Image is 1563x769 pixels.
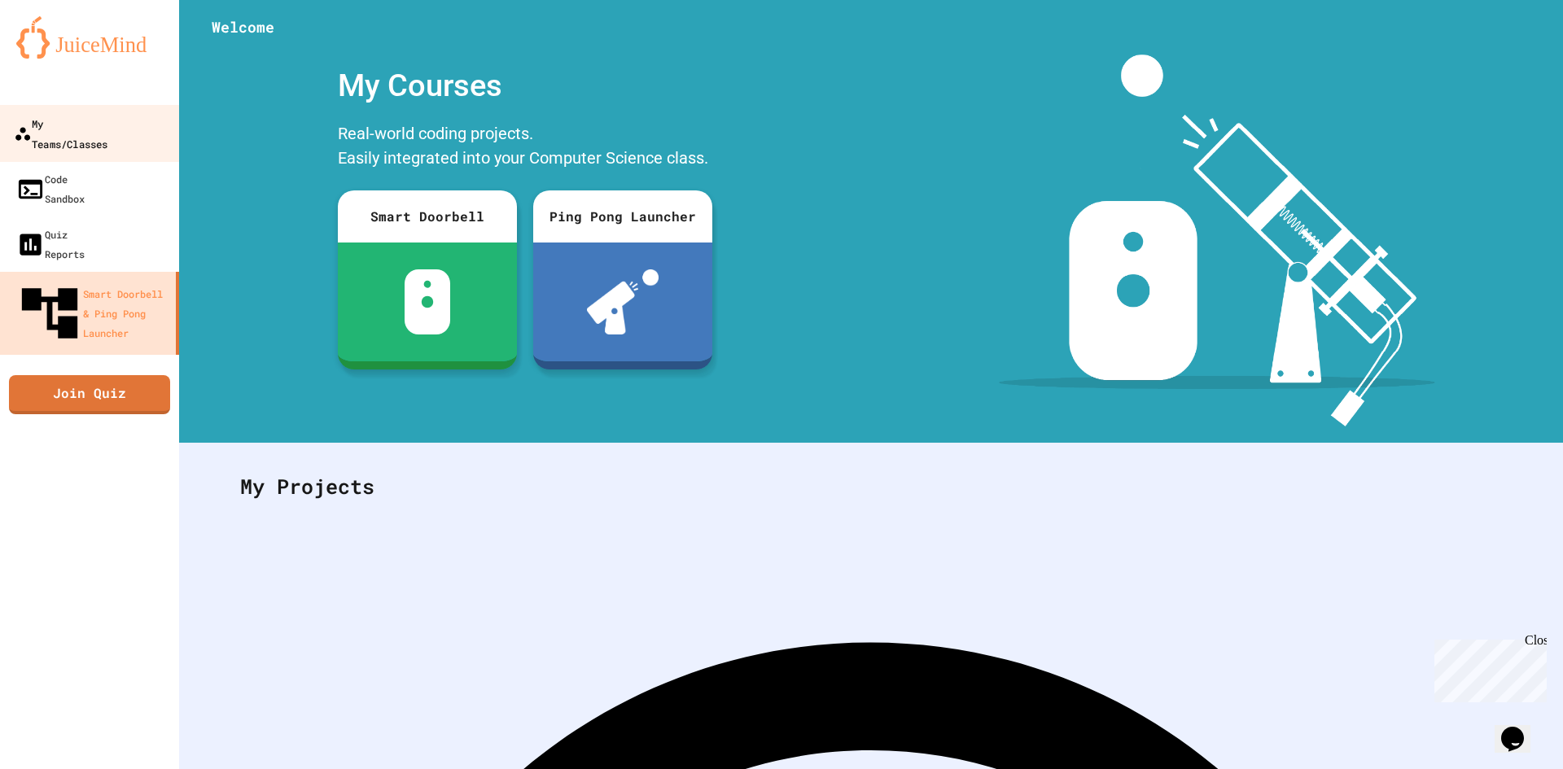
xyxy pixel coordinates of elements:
[14,113,107,153] div: My Teams/Classes
[16,169,85,208] div: Code Sandbox
[533,190,712,242] div: Ping Pong Launcher
[16,16,163,59] img: logo-orange.svg
[9,375,170,414] a: Join Quiz
[587,269,659,334] img: ppl-with-ball.png
[16,280,169,347] div: Smart Doorbell & Ping Pong Launcher
[224,455,1518,518] div: My Projects
[16,225,85,264] div: Quiz Reports
[1495,704,1547,753] iframe: chat widget
[7,7,112,103] div: Chat with us now!Close
[405,269,451,334] img: sdb-white.svg
[330,55,720,117] div: My Courses
[330,117,720,178] div: Real-world coding projects. Easily integrated into your Computer Science class.
[1428,633,1547,702] iframe: chat widget
[338,190,517,242] div: Smart Doorbell
[999,55,1435,426] img: banner-image-my-projects.png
